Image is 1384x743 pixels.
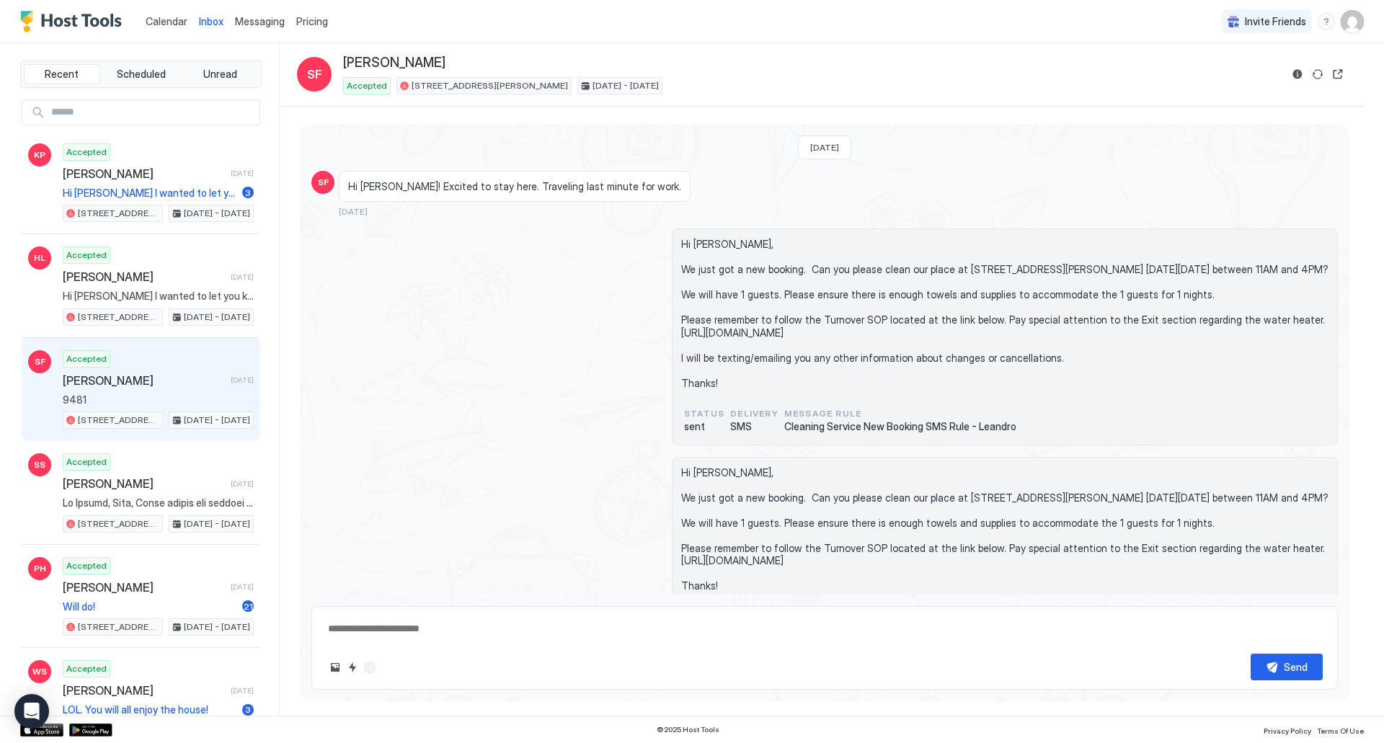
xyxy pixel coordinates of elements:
[231,479,254,489] span: [DATE]
[412,79,568,92] span: [STREET_ADDRESS][PERSON_NAME]
[1264,722,1311,737] a: Privacy Policy
[146,14,187,29] a: Calendar
[730,407,778,420] span: Delivery
[66,662,107,675] span: Accepted
[1318,13,1335,30] div: menu
[1317,722,1364,737] a: Terms Of Use
[103,64,179,84] button: Scheduled
[344,659,361,676] button: Quick reply
[681,238,1328,389] span: Hi [PERSON_NAME], We just got a new booking. Can you please clean our place at [STREET_ADDRESS][P...
[593,79,659,92] span: [DATE] - [DATE]
[20,61,262,88] div: tab-group
[63,187,236,200] span: Hi [PERSON_NAME] I wanted to let you know that we have a vacancy BEFORE or AFTER your reservation...
[343,55,445,71] span: [PERSON_NAME]
[63,497,254,510] span: Lo Ipsumd, Sita, Conse adipis eli seddoei tem incid. Utlabo etdo mag aliqu eni admin venia quisn ...
[1251,654,1323,680] button: Send
[231,375,254,385] span: [DATE]
[307,66,322,83] span: SF
[184,620,250,633] span: [DATE] - [DATE]
[684,420,724,433] span: sent
[63,393,254,406] span: 9481
[1341,10,1364,33] div: User profile
[1289,66,1306,83] button: Reservation information
[20,11,128,32] a: Host Tools Logo
[78,620,159,633] span: [STREET_ADDRESS][PERSON_NAME]
[34,148,45,161] span: KP
[63,290,254,303] span: Hi [PERSON_NAME] I wanted to let you know that we have a vacancy AFTER your reservation! If you w...
[66,455,107,468] span: Accepted
[784,420,1016,433] span: Cleaning Service New Booking SMS Rule - Leandro
[66,352,107,365] span: Accepted
[63,270,225,284] span: [PERSON_NAME]
[203,68,237,81] span: Unread
[146,15,187,27] span: Calendar
[339,206,368,217] span: [DATE]
[184,207,250,220] span: [DATE] - [DATE]
[66,559,107,572] span: Accepted
[34,458,45,471] span: SS
[63,703,236,716] span: LOL. You will all enjoy the house!
[231,272,254,282] span: [DATE]
[730,420,778,433] span: SMS
[63,600,236,613] span: Will do!
[35,355,45,368] span: SF
[66,249,107,262] span: Accepted
[244,601,253,612] span: 21
[348,180,681,193] span: Hi [PERSON_NAME]! Excited to stay here. Traveling last minute for work.
[347,79,387,92] span: Accepted
[14,694,49,729] div: Open Intercom Messenger
[45,100,259,125] input: Input Field
[184,311,250,324] span: [DATE] - [DATE]
[63,580,225,595] span: [PERSON_NAME]
[810,142,839,153] span: [DATE]
[24,64,100,84] button: Recent
[184,517,250,530] span: [DATE] - [DATE]
[117,68,166,81] span: Scheduled
[1329,66,1347,83] button: Open reservation
[32,665,47,678] span: WS
[199,14,223,29] a: Inbox
[78,311,159,324] span: [STREET_ADDRESS][PERSON_NAME]
[34,252,45,264] span: HL
[235,14,285,29] a: Messaging
[231,686,254,695] span: [DATE]
[1264,726,1311,735] span: Privacy Policy
[235,15,285,27] span: Messaging
[1317,726,1364,735] span: Terms Of Use
[1245,15,1306,28] span: Invite Friends
[69,724,112,737] a: Google Play Store
[1309,66,1326,83] button: Sync reservation
[66,146,107,159] span: Accepted
[784,407,1016,420] span: Message Rule
[681,466,1328,592] span: Hi [PERSON_NAME], We just got a new booking. Can you please clean our place at [STREET_ADDRESS][P...
[184,414,250,427] span: [DATE] - [DATE]
[45,68,79,81] span: Recent
[318,176,329,189] span: SF
[231,169,254,178] span: [DATE]
[1284,659,1308,675] div: Send
[63,373,225,388] span: [PERSON_NAME]
[199,15,223,27] span: Inbox
[78,517,159,530] span: [STREET_ADDRESS][PERSON_NAME]
[245,704,251,715] span: 3
[182,64,258,84] button: Unread
[63,683,225,698] span: [PERSON_NAME]
[245,187,251,198] span: 3
[63,476,225,491] span: [PERSON_NAME]
[296,15,328,28] span: Pricing
[327,659,344,676] button: Upload image
[231,582,254,592] span: [DATE]
[34,562,46,575] span: PH
[63,166,225,181] span: [PERSON_NAME]
[78,207,159,220] span: [STREET_ADDRESS][PERSON_NAME]
[684,407,724,420] span: status
[78,414,159,427] span: [STREET_ADDRESS][PERSON_NAME]
[20,724,63,737] a: App Store
[657,725,719,734] span: © 2025 Host Tools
